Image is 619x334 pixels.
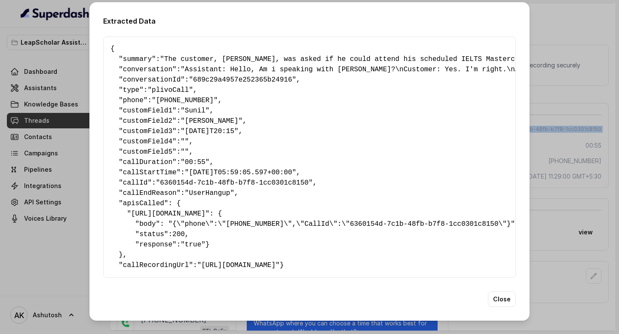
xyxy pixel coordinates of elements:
h2: Extracted Data [103,16,516,26]
button: Close [488,291,516,307]
span: callId [123,179,148,187]
span: "true" [181,241,205,249]
span: response [139,241,172,249]
span: 200 [172,231,185,238]
span: conversation [123,66,172,73]
span: "[URL][DOMAIN_NAME]" [197,261,280,269]
span: customField5 [123,148,172,156]
span: callStartTime [123,169,177,176]
span: "00:55" [181,158,209,166]
span: apisCalled [123,200,164,207]
span: customField1 [123,107,172,115]
span: "[DATE]T20:15" [181,128,238,135]
span: callRecordingUrl [123,261,189,269]
span: "[PERSON_NAME]" [181,117,242,125]
span: "Sunil" [181,107,209,115]
pre: { " ": , " ": , " ": , " ": , " ": , " ": , " ": , " ": , " ": , " ": , " ": , " ": , " ": , " ":... [110,44,509,270]
span: "plivoCall" [147,86,193,94]
span: customField2 [123,117,172,125]
span: "[DATE]T05:59:05.597+00:00" [185,169,296,176]
span: customField3 [123,128,172,135]
span: [URL][DOMAIN_NAME] [131,210,205,218]
span: summary [123,55,152,63]
span: callEndReason [123,189,177,197]
span: "" [181,148,189,156]
span: "6360154d-7c1b-48fb-b7f8-1cc0301c8150" [156,179,313,187]
span: "689c29a4957e252365b24916" [189,76,296,84]
span: conversationId [123,76,181,84]
span: "" [181,138,189,146]
span: "UserHangup" [185,189,234,197]
span: "[PHONE_NUMBER]" [152,97,218,104]
span: callDuration [123,158,172,166]
span: customField4 [123,138,172,146]
span: status [139,231,164,238]
span: type [123,86,139,94]
span: phone [123,97,144,104]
